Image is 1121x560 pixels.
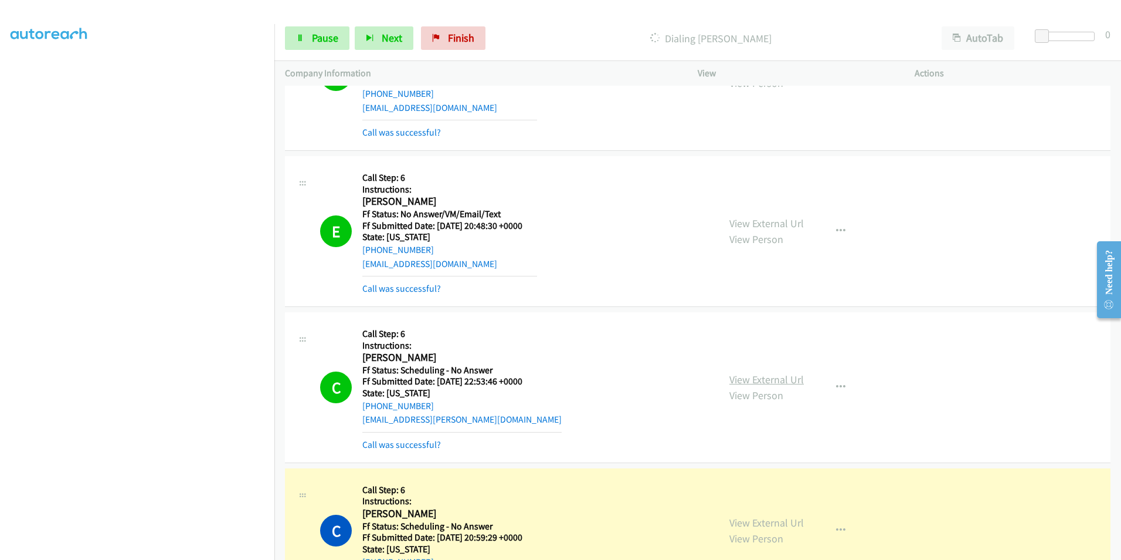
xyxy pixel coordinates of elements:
button: Next [355,26,413,50]
h2: [PERSON_NAME] [362,195,537,208]
p: Dialing [PERSON_NAME] [501,31,920,46]
h5: Ff Submitted Date: [DATE] 20:59:29 +0000 [362,532,537,544]
p: Actions [915,66,1110,80]
a: Call was successful? [362,127,441,138]
h5: State: [US_STATE] [362,544,537,555]
a: [EMAIL_ADDRESS][DOMAIN_NAME] [362,258,497,269]
h5: Call Step: 6 [362,328,562,340]
iframe: Resource Center [1087,233,1121,326]
h1: E [320,215,352,247]
h5: Ff Status: No Answer/VM/Email/Text [362,208,537,220]
a: [PHONE_NUMBER] [362,244,434,255]
a: View Person [729,232,783,246]
a: Finish [421,26,485,50]
a: View External Url [729,217,804,230]
h1: C [320,515,352,546]
a: [EMAIL_ADDRESS][DOMAIN_NAME] [362,102,497,113]
h5: Ff Status: Scheduling - No Answer [362,365,562,376]
h5: Ff Submitted Date: [DATE] 22:53:46 +0000 [362,376,562,387]
h5: State: [US_STATE] [362,231,537,243]
h5: Ff Status: Scheduling - No Answer [362,521,537,532]
a: View Person [729,532,783,545]
a: [PHONE_NUMBER] [362,400,434,411]
span: Finish [448,31,474,45]
span: Next [382,31,402,45]
span: Pause [312,31,338,45]
h2: [PERSON_NAME] [362,351,537,365]
p: Company Information [285,66,677,80]
a: Call was successful? [362,283,441,294]
a: [PHONE_NUMBER] [362,88,434,99]
p: View [698,66,894,80]
a: View Person [729,389,783,402]
a: Call was successful? [362,439,441,450]
h5: Call Step: 6 [362,172,537,184]
h2: [PERSON_NAME] [362,507,537,521]
h5: Instructions: [362,340,562,352]
a: [EMAIL_ADDRESS][PERSON_NAME][DOMAIN_NAME] [362,414,562,425]
h5: Call Step: 6 [362,484,537,496]
a: View External Url [729,516,804,529]
h1: C [320,372,352,403]
div: 0 [1105,26,1110,42]
h5: State: [US_STATE] [362,387,562,399]
a: View External Url [729,373,804,386]
iframe: Dialpad [11,1,274,558]
a: Pause [285,26,349,50]
h5: Ff Submitted Date: [DATE] 20:48:30 +0000 [362,220,537,232]
h5: Instructions: [362,495,537,507]
button: AutoTab [942,26,1014,50]
h5: Instructions: [362,184,537,195]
